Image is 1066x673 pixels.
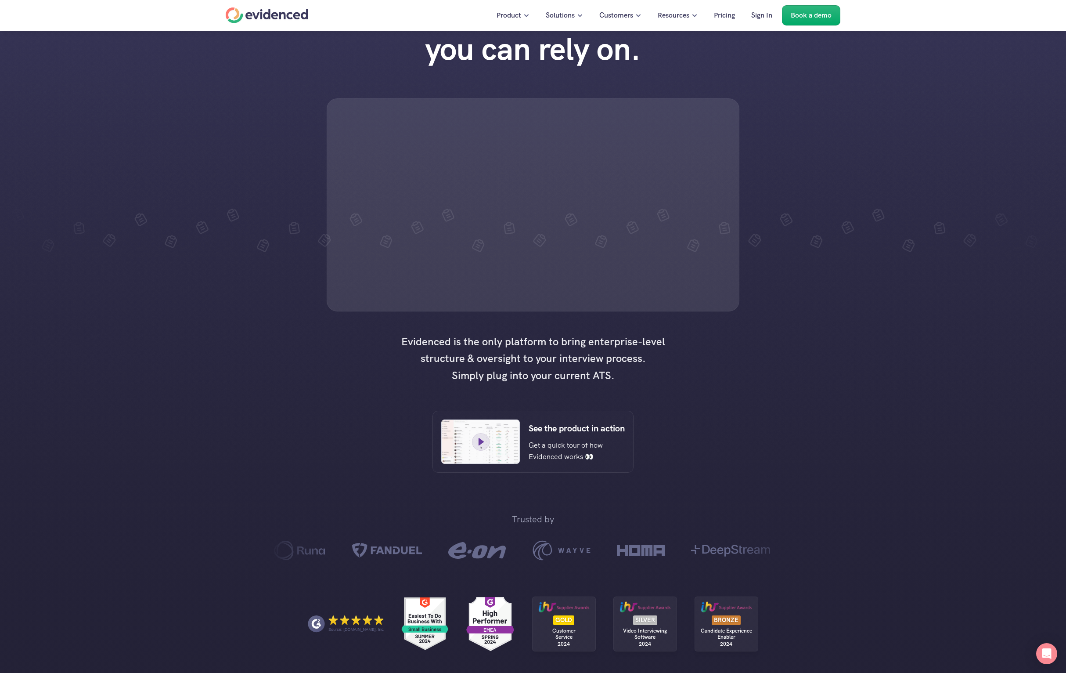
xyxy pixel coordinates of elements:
[529,440,612,462] p: Get a quick tour of how Evidenced works 👀
[751,10,772,21] p: Sign In
[533,634,594,640] p: Service
[328,627,384,632] p: Source: [DOMAIN_NAME], Inc.
[432,411,634,473] a: See the product in actionGet a quick tour of how Evidenced works 👀
[533,628,594,634] p: Customer
[512,512,554,526] p: Trusted by
[546,10,575,21] p: Solutions
[699,628,754,640] p: Candidate Experience Enabler
[397,333,669,384] h4: Evidenced is the only platform to bring enterprise-level structure & oversight to your interview ...
[714,617,738,623] p: BRONZE
[558,641,570,647] p: 2024
[782,5,840,25] a: Book a demo
[658,10,689,21] p: Resources
[618,628,673,640] p: Video Interviewing Software
[555,617,572,623] p: GOLD
[635,617,655,623] p: SILVER
[226,7,308,23] a: Home
[714,10,735,21] p: Pricing
[720,641,732,647] p: 2024
[1036,643,1057,664] div: Open Intercom Messenger
[599,10,633,21] p: Customers
[497,10,521,21] p: Product
[639,641,651,647] p: 2024
[529,421,625,435] p: See the product in action
[707,5,742,25] a: Pricing
[401,598,449,650] div: G2 reviews
[26,575,1040,665] a: Source: [DOMAIN_NAME], Inc.G2 reviewsG2 reviewsGOLDCustomerService2024SILVERVideo Interviewing So...
[466,598,514,650] div: G2 reviews
[745,5,779,25] a: Sign In
[791,10,832,21] p: Book a demo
